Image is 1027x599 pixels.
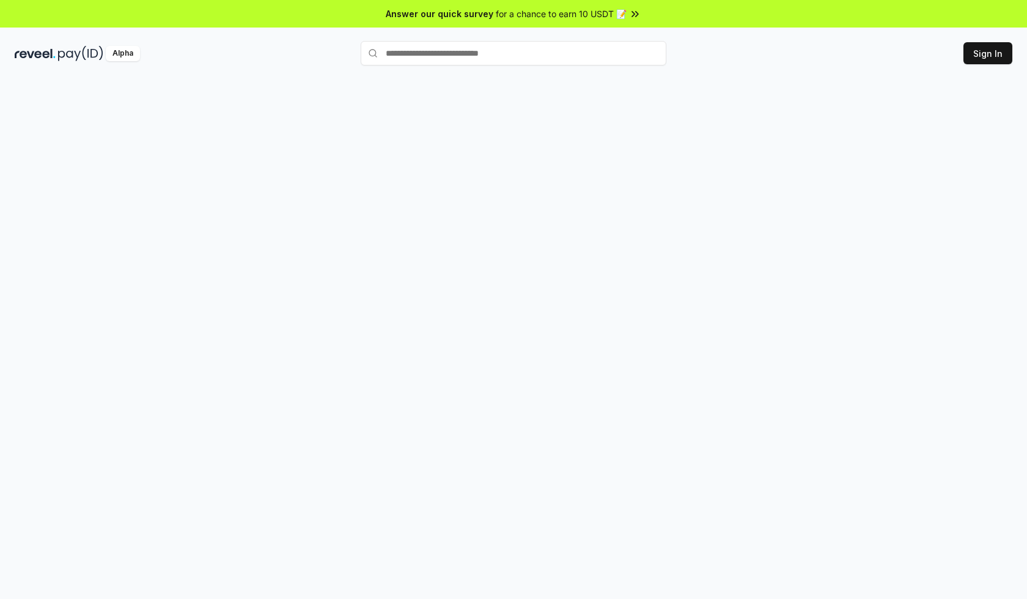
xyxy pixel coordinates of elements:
[15,46,56,61] img: reveel_dark
[106,46,140,61] div: Alpha
[58,46,103,61] img: pay_id
[963,42,1012,64] button: Sign In
[496,7,627,20] span: for a chance to earn 10 USDT 📝
[386,7,493,20] span: Answer our quick survey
